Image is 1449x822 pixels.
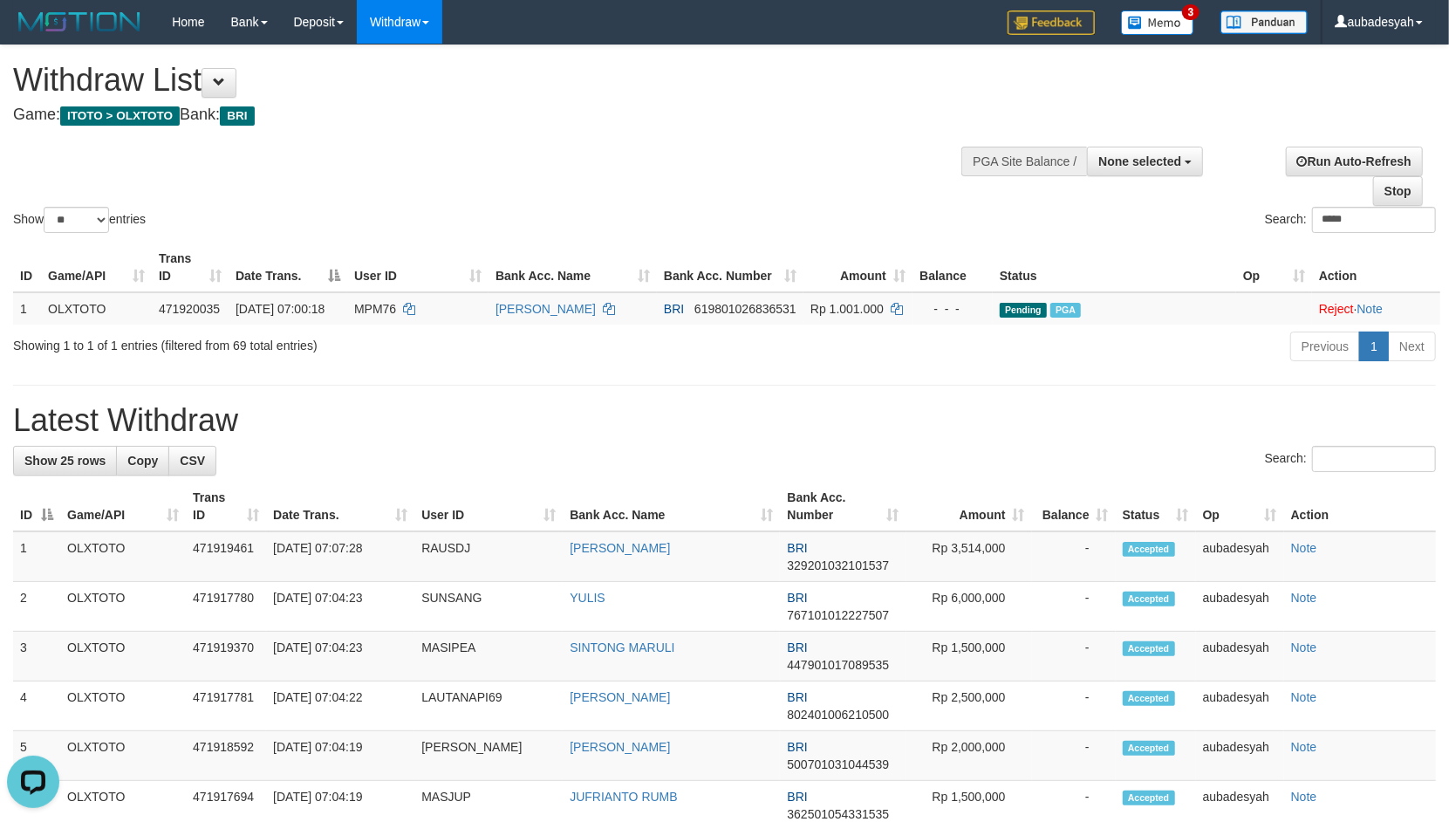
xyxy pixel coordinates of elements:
th: Status: activate to sort column ascending [1116,482,1196,531]
td: aubadesyah [1196,632,1284,682]
a: Next [1388,332,1436,361]
td: OLXTOTO [60,632,186,682]
span: Copy 329201032101537 to clipboard [787,558,889,572]
span: Show 25 rows [24,454,106,468]
span: Rp 1.001.000 [810,302,884,316]
a: JUFRIANTO RUMB [570,790,677,804]
a: [PERSON_NAME] [570,740,670,754]
th: Action [1312,243,1440,292]
a: CSV [168,446,216,476]
td: [DATE] 07:04:22 [266,682,414,731]
td: Rp 3,514,000 [906,531,1032,582]
span: Copy 500701031044539 to clipboard [787,757,889,771]
span: CSV [180,454,205,468]
span: Copy 802401006210500 to clipboard [787,708,889,722]
span: Copy 447901017089535 to clipboard [787,658,889,672]
th: Amount: activate to sort column ascending [906,482,1032,531]
img: Button%20Memo.svg [1121,10,1194,35]
th: ID: activate to sort column descending [13,482,60,531]
td: aubadesyah [1196,531,1284,582]
span: Pending [1000,303,1047,318]
img: panduan.png [1220,10,1308,34]
td: 471917780 [186,582,266,632]
span: Accepted [1123,592,1175,606]
span: BRI [787,690,807,704]
th: Balance [912,243,993,292]
td: 3 [13,632,60,682]
div: PGA Site Balance / [961,147,1087,176]
span: BRI [664,302,684,316]
td: - [1032,582,1116,632]
a: Stop [1373,176,1423,206]
td: aubadesyah [1196,731,1284,781]
a: Copy [116,446,169,476]
label: Show entries [13,207,146,233]
td: Rp 6,000,000 [906,582,1032,632]
a: 1 [1359,332,1389,361]
td: [DATE] 07:07:28 [266,531,414,582]
td: [DATE] 07:04:23 [266,632,414,682]
td: OLXTOTO [60,731,186,781]
td: aubadesyah [1196,682,1284,731]
h1: Withdraw List [13,63,948,98]
a: SINTONG MARULI [570,640,674,654]
span: [DATE] 07:00:18 [236,302,325,316]
a: Run Auto-Refresh [1286,147,1423,176]
th: Trans ID: activate to sort column ascending [152,243,229,292]
a: YULIS [570,591,605,605]
td: 5 [13,731,60,781]
a: Note [1291,690,1317,704]
span: Copy 362501054331535 to clipboard [787,807,889,821]
th: Op: activate to sort column ascending [1236,243,1312,292]
td: LAUTANAPI69 [414,682,563,731]
span: BRI [787,591,807,605]
span: BRI [787,790,807,804]
th: Op: activate to sort column ascending [1196,482,1284,531]
span: BRI [787,541,807,555]
span: BRI [220,106,254,126]
div: - - - [919,300,986,318]
span: Copy [127,454,158,468]
td: Rp 2,000,000 [906,731,1032,781]
img: Feedback.jpg [1008,10,1095,35]
span: Accepted [1123,791,1175,805]
span: Accepted [1123,641,1175,656]
span: PGA [1050,303,1081,318]
td: Rp 1,500,000 [906,632,1032,682]
a: [PERSON_NAME] [570,541,670,555]
td: [PERSON_NAME] [414,731,563,781]
th: Balance: activate to sort column ascending [1032,482,1116,531]
a: Reject [1319,302,1354,316]
span: Accepted [1123,542,1175,557]
a: Note [1291,740,1317,754]
td: 471919370 [186,632,266,682]
td: MASIPEA [414,632,563,682]
span: 471920035 [159,302,220,316]
td: 471918592 [186,731,266,781]
td: [DATE] 07:04:23 [266,582,414,632]
span: None selected [1098,154,1181,168]
td: OLXTOTO [60,582,186,632]
img: MOTION_logo.png [13,9,146,35]
span: MPM76 [354,302,396,316]
td: - [1032,632,1116,682]
th: Status [993,243,1236,292]
td: - [1032,531,1116,582]
td: 2 [13,582,60,632]
td: · [1312,292,1440,325]
button: None selected [1087,147,1203,176]
th: User ID: activate to sort column ascending [347,243,489,292]
div: Showing 1 to 1 of 1 entries (filtered from 69 total entries) [13,330,591,354]
td: - [1032,731,1116,781]
td: OLXTOTO [60,531,186,582]
td: 1 [13,292,41,325]
th: Bank Acc. Number: activate to sort column ascending [780,482,906,531]
th: Game/API: activate to sort column ascending [60,482,186,531]
th: Bank Acc. Name: activate to sort column ascending [489,243,657,292]
th: Bank Acc. Name: activate to sort column ascending [563,482,780,531]
label: Search: [1265,207,1436,233]
span: Accepted [1123,691,1175,706]
a: Note [1291,640,1317,654]
td: - [1032,682,1116,731]
button: Open LiveChat chat widget [7,7,59,59]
